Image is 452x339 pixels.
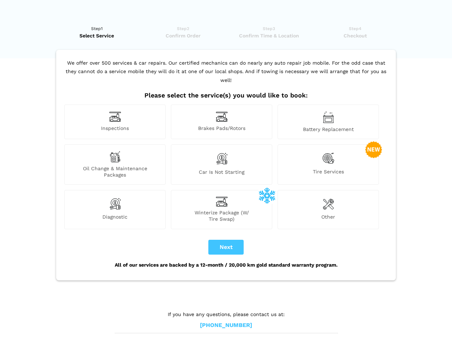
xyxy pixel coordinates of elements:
span: Car is not starting [171,169,272,178]
p: We offer over 500 services & car repairs. Our certified mechanics can do nearly any auto repair j... [63,59,389,92]
span: Tire Services [278,168,379,178]
img: winterize-icon_1.png [258,187,275,204]
div: All of our services are backed by a 12-month / 20,000 km gold standard warranty program. [63,255,389,275]
span: Brakes Pads/Rotors [171,125,272,132]
span: Confirm Order [142,32,224,39]
span: Diagnostic [65,214,165,222]
a: Step1 [56,25,138,39]
a: Step3 [228,25,310,39]
button: Next [208,240,244,255]
span: Winterize Package (W/ Tire Swap) [171,209,272,222]
span: Other [278,214,379,222]
span: Checkout [314,32,396,39]
a: [PHONE_NUMBER] [200,322,252,329]
span: Battery Replacement [278,126,379,132]
span: Confirm Time & Location [228,32,310,39]
h2: Please select the service(s) you would like to book: [63,91,389,99]
span: Select Service [56,32,138,39]
a: Step2 [142,25,224,39]
span: Inspections [65,125,165,132]
img: new-badge-2-48.png [365,141,382,158]
span: Oil Change & Maintenance Packages [65,165,165,178]
a: Step4 [314,25,396,39]
p: If you have any questions, please contact us at: [115,310,337,318]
